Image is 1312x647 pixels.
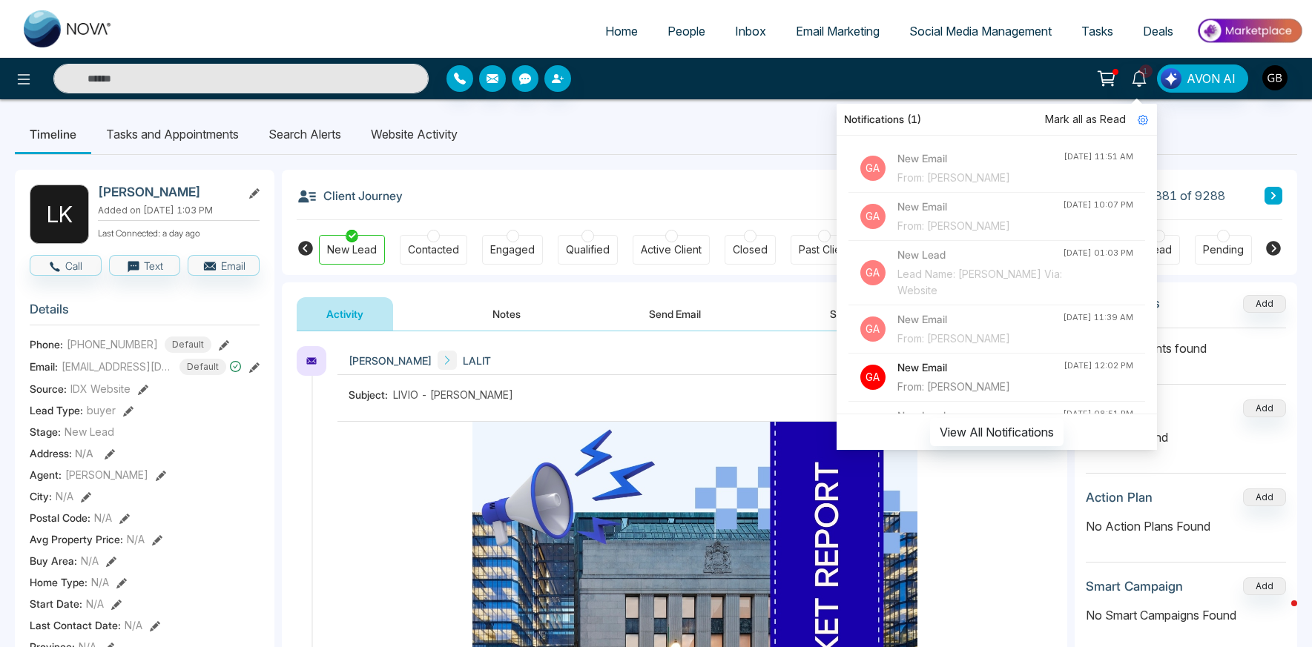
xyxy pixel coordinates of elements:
a: People [653,17,720,45]
div: Engaged [490,242,535,257]
div: From: [PERSON_NAME] [897,170,1064,186]
button: Add [1243,577,1286,595]
h4: New Lead [897,408,1063,424]
a: 1 [1121,64,1157,90]
span: City : [30,488,52,504]
p: No deals found [1086,428,1286,446]
span: Subject: [349,387,393,402]
a: Inbox [720,17,781,45]
div: [DATE] 10:07 PM [1063,199,1133,211]
p: Ga [860,316,886,342]
a: View All Notifications [930,425,1064,437]
span: People [667,24,705,39]
a: Tasks [1067,17,1128,45]
img: Nova CRM Logo [24,10,113,47]
span: N/A [127,531,145,547]
button: Call [30,255,102,276]
h4: New Email [897,359,1064,376]
span: Last Contact Date : [30,617,121,633]
span: [PHONE_NUMBER] [67,336,158,352]
p: Last Connected: a day ago [98,224,260,240]
iframe: Intercom live chat [1262,597,1297,632]
li: Tasks and Appointments [91,114,254,154]
div: Closed [733,242,768,257]
span: N/A [81,553,99,568]
li: Timeline [15,114,91,154]
h4: New Lead [897,247,1063,263]
div: [DATE] 12:02 PM [1064,359,1133,372]
span: Email Marketing [796,24,880,39]
button: Add [1243,295,1286,313]
span: buyer [87,402,116,418]
h3: Action Plan [1086,490,1153,505]
span: Email: [30,359,58,374]
span: Postal Code : [30,510,90,525]
p: Ga [860,365,886,390]
div: Notifications (1) [837,104,1157,136]
span: Agent: [30,467,62,482]
p: No attachments found [1086,328,1286,357]
a: Email Marketing [781,17,894,45]
h3: Details [30,302,260,325]
img: User Avatar [1262,65,1288,90]
span: Default [179,359,226,375]
span: N/A [125,617,142,633]
span: [PERSON_NAME] [65,467,148,482]
img: Market-place.gif [1196,14,1303,47]
span: Home [605,24,638,39]
h3: Smart Campaign [1086,579,1183,594]
span: Add [1243,296,1286,309]
span: Mark all as Read [1045,111,1126,127]
div: Lead Name: [PERSON_NAME] Via: Website [897,266,1063,299]
div: Qualified [566,242,610,257]
p: Ga [860,204,886,229]
img: Lead Flow [1161,68,1181,89]
span: Default [165,336,211,353]
div: From: [PERSON_NAME] [897,331,1063,347]
div: From: [PERSON_NAME] [897,379,1064,395]
button: View All Notifications [930,418,1064,446]
li: Website Activity [356,114,472,154]
p: Ga [860,260,886,285]
span: Avg Property Price : [30,531,123,547]
div: From: [PERSON_NAME] [897,218,1063,234]
h4: New Email [897,199,1063,215]
span: Lead Type: [30,402,83,418]
a: Home [590,17,653,45]
p: Ga [860,156,886,181]
span: Phone: [30,336,63,352]
span: 1 [1139,64,1153,78]
a: Deals [1128,17,1188,45]
span: [EMAIL_ADDRESS][DOMAIN_NAME] [62,359,173,374]
span: AVON AI [1187,70,1236,87]
span: Start Date : [30,596,82,611]
span: N/A [75,447,93,459]
button: Email [188,255,260,276]
span: Buy Area : [30,553,77,568]
span: N/A [86,596,104,611]
h3: Client Journey [297,185,403,207]
span: N/A [94,510,112,525]
h2: [PERSON_NAME] [98,185,236,199]
button: Add [1243,399,1286,417]
button: Add [1243,488,1286,506]
span: N/A [56,488,73,504]
div: Pending [1203,242,1244,257]
button: Notes [463,297,550,331]
span: LIVIO - [PERSON_NAME] [393,387,513,402]
div: L K [30,185,89,244]
span: Deals [1143,24,1173,39]
button: AVON AI [1157,64,1248,93]
h4: New Email [897,150,1064,167]
span: N/A [91,574,109,590]
button: Text [109,255,181,276]
span: Tasks [1081,24,1113,39]
p: Added on [DATE] 1:03 PM [98,204,260,217]
div: [DATE] 11:39 AM [1063,311,1133,324]
button: Send Email [619,297,731,331]
p: No Action Plans Found [1086,517,1286,535]
span: New Lead [65,424,114,439]
span: IDX Website [70,381,131,397]
div: Contacted [408,242,459,257]
span: LALIT [463,353,491,368]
